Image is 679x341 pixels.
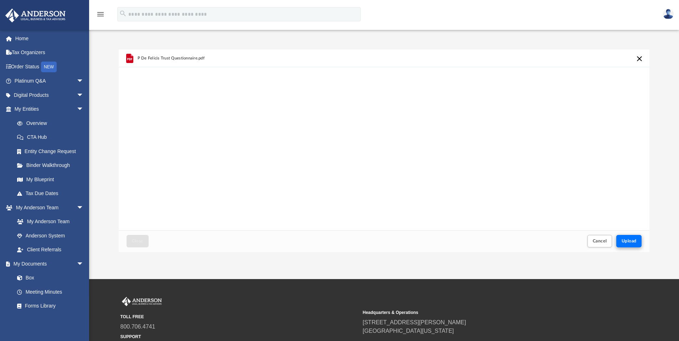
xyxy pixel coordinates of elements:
img: Anderson Advisors Platinum Portal [3,9,68,22]
a: Home [5,31,94,46]
a: Entity Change Request [10,144,94,158]
span: arrow_drop_down [77,200,91,215]
a: Order StatusNEW [5,59,94,74]
a: My Blueprint [10,172,91,187]
span: Cancel [593,239,607,243]
a: Overview [10,116,94,130]
a: Meeting Minutes [10,285,91,299]
div: grid [119,49,650,230]
a: [STREET_ADDRESS][PERSON_NAME] [363,319,466,325]
a: Platinum Q&Aarrow_drop_down [5,74,94,88]
small: SUPPORT [120,334,358,340]
a: Client Referrals [10,243,91,257]
i: menu [96,10,105,19]
div: NEW [41,62,57,72]
a: Forms Library [10,299,87,313]
small: TOLL FREE [120,314,358,320]
a: [GEOGRAPHIC_DATA][US_STATE] [363,328,454,334]
span: arrow_drop_down [77,88,91,103]
a: Anderson System [10,229,91,243]
a: Binder Walkthrough [10,158,94,173]
div: Upload [119,49,650,252]
a: My Anderson Teamarrow_drop_down [5,200,91,215]
a: Tax Due Dates [10,187,94,201]
a: My Entitiesarrow_drop_down [5,102,94,116]
span: P De Felicis Trust Questionnaire.pdf [137,56,204,61]
button: Close [127,235,149,247]
a: Tax Organizers [5,46,94,60]
a: Digital Productsarrow_drop_down [5,88,94,102]
span: Upload [622,239,637,243]
a: My Documentsarrow_drop_down [5,257,91,271]
img: Anderson Advisors Platinum Portal [120,297,163,306]
button: Upload [616,235,642,247]
a: menu [96,14,105,19]
span: arrow_drop_down [77,102,91,117]
button: Cancel this upload [635,54,644,63]
a: Box [10,271,87,285]
a: CTA Hub [10,130,94,145]
small: Headquarters & Operations [363,309,600,316]
span: arrow_drop_down [77,257,91,271]
img: User Pic [663,9,674,19]
i: search [119,10,127,17]
a: 800.706.4741 [120,324,155,330]
button: Cancel [587,235,612,247]
a: My Anderson Team [10,215,87,229]
a: Notarize [10,313,91,327]
span: Close [132,239,143,243]
span: arrow_drop_down [77,74,91,89]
